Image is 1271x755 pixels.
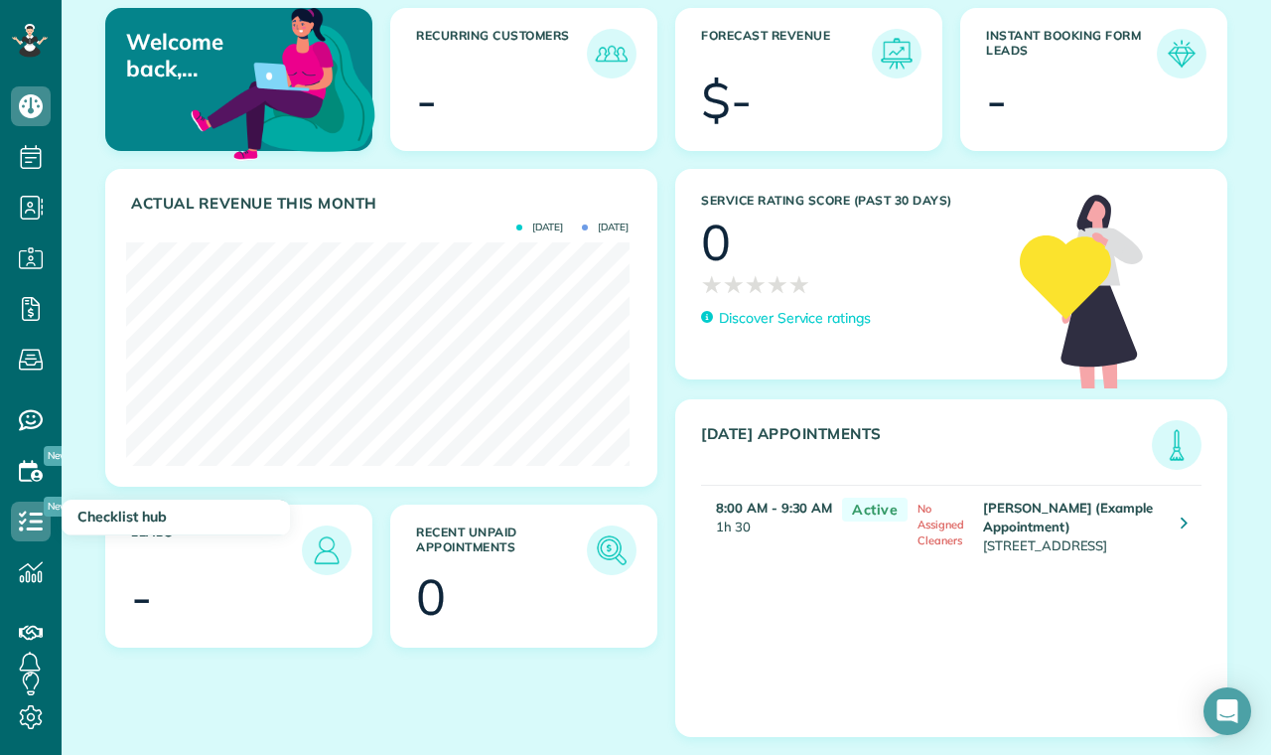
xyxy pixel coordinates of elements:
[701,267,723,302] span: ★
[701,485,832,565] td: 1h 30
[416,526,587,575] h3: Recent unpaid appointments
[983,500,1153,534] strong: [PERSON_NAME] (Example Appointment)
[1162,34,1201,74] img: icon_form_leads-04211a6a04a5b2264e4ee56bc0799ec3eb69b7e499cbb523a139df1d13a81ae0.png
[1157,425,1197,465] img: icon_todays_appointments-901f7ab196bb0bea1936b74009e4eb5ffbc2d2711fa7634e0d609ed5ef32b18b.png
[1203,687,1251,735] div: Open Intercom Messenger
[582,223,629,232] span: [DATE]
[416,29,587,78] h3: Recurring Customers
[131,526,302,575] h3: Leads
[516,223,563,232] span: [DATE]
[745,267,767,302] span: ★
[701,29,872,78] h3: Forecast Revenue
[131,195,636,213] h3: Actual Revenue this month
[978,485,1166,565] td: [STREET_ADDRESS]
[723,267,745,302] span: ★
[701,75,752,125] div: $-
[719,308,871,329] p: Discover Service ratings
[788,267,810,302] span: ★
[701,425,1152,470] h3: [DATE] Appointments
[44,446,72,466] span: New
[701,194,1000,208] h3: Service Rating score (past 30 days)
[77,508,167,526] span: Checklist hub
[592,34,632,74] img: icon_recurring_customers-cf858462ba22bcd05b5a5880d41d6543d210077de5bb9ebc9590e49fd87d84ed.png
[767,267,788,302] span: ★
[701,308,871,329] a: Discover Service ratings
[416,75,437,125] div: -
[701,218,731,267] div: 0
[986,29,1157,78] h3: Instant Booking Form Leads
[131,572,152,622] div: -
[986,75,1007,125] div: -
[44,497,72,517] span: New
[416,572,446,622] div: 0
[307,530,347,570] img: icon_leads-1bed01f49abd5b7fead27621c3d59655bb73ed531f8eeb49469d10e621d6b896.png
[877,34,917,74] img: icon_forecast_revenue-8c13a41c7ed35a8dcfafea3cbb826a0462acb37728057bba2d056411b612bbbe.png
[716,500,832,516] strong: 8:00 AM - 9:30 AM
[126,29,284,81] p: Welcome back, [PERSON_NAME]!
[842,498,908,523] span: Active
[592,530,632,570] img: icon_unpaid_appointments-47b8ce3997adf2238b356f14209ab4cced10bd1f174958f3ca8f1d0dd7fffeee.png
[918,502,964,547] span: No Assigned Cleaners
